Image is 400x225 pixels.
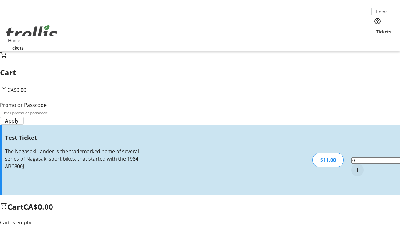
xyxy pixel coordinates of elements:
span: Home [376,8,388,15]
button: Help [371,15,384,27]
span: Tickets [376,28,391,35]
span: CA$0.00 [7,87,26,93]
span: CA$0.00 [23,202,53,212]
div: The Nagasaki Lander is the trademarked name of several series of Nagasaki sport bikes, that start... [5,147,142,170]
button: Increment by one [351,164,364,176]
span: Home [8,37,20,44]
div: $11.00 [312,153,344,167]
h3: Test Ticket [5,133,142,142]
a: Tickets [4,45,29,51]
img: Orient E2E Organization UZ4tP1Dm5l's Logo [4,18,59,49]
span: Tickets [9,45,24,51]
a: Home [4,37,24,44]
span: Apply [5,117,19,124]
button: Cart [371,35,384,47]
a: Tickets [371,28,396,35]
a: Home [372,8,392,15]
